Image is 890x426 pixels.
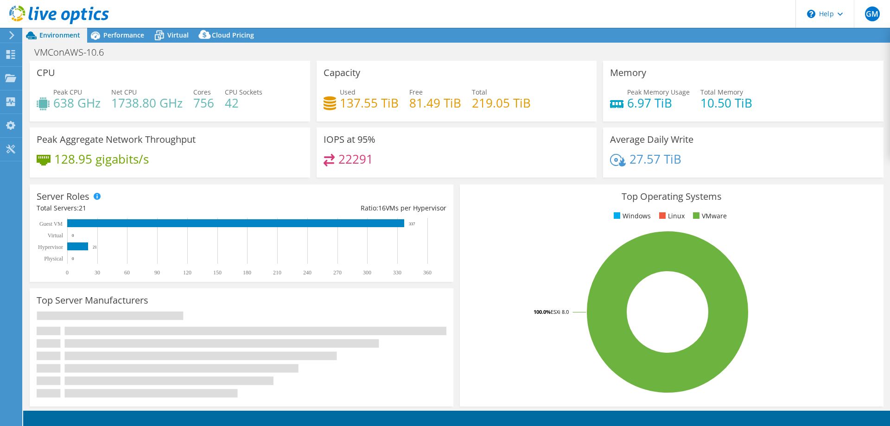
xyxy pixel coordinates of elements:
[273,269,281,276] text: 210
[467,191,877,202] h3: Top Operating Systems
[333,269,342,276] text: 270
[53,88,82,96] span: Peak CPU
[38,244,63,250] text: Hypervisor
[691,211,727,221] li: VMware
[423,269,432,276] text: 360
[225,88,262,96] span: CPU Sockets
[627,98,690,108] h4: 6.97 TiB
[54,154,149,164] h4: 128.95 gigabits/s
[807,10,815,18] svg: \n
[393,269,401,276] text: 330
[378,203,386,212] span: 16
[111,88,137,96] span: Net CPU
[340,88,356,96] span: Used
[53,98,101,108] h4: 638 GHz
[700,98,752,108] h4: 10.50 TiB
[37,134,196,145] h3: Peak Aggregate Network Throughput
[193,88,211,96] span: Cores
[72,256,74,261] text: 0
[193,98,214,108] h4: 756
[657,211,685,221] li: Linux
[39,221,63,227] text: Guest VM
[154,269,160,276] text: 90
[167,31,189,39] span: Virtual
[610,134,693,145] h3: Average Daily Write
[37,295,148,305] h3: Top Server Manufacturers
[610,68,646,78] h3: Memory
[409,98,461,108] h4: 81.49 TiB
[124,269,130,276] text: 60
[225,98,262,108] h4: 42
[103,31,144,39] span: Performance
[111,98,183,108] h4: 1738.80 GHz
[534,308,551,315] tspan: 100.0%
[213,269,222,276] text: 150
[243,269,251,276] text: 180
[303,269,311,276] text: 240
[409,88,423,96] span: Free
[37,203,242,213] div: Total Servers:
[30,47,118,57] h1: VMConAWS-10.6
[551,308,569,315] tspan: ESXi 8.0
[472,88,487,96] span: Total
[700,88,743,96] span: Total Memory
[37,191,89,202] h3: Server Roles
[472,98,531,108] h4: 219.05 TiB
[48,232,64,239] text: Virtual
[865,6,880,21] span: GM
[627,88,690,96] span: Peak Memory Usage
[183,269,191,276] text: 120
[44,255,63,262] text: Physical
[242,203,446,213] div: Ratio: VMs per Hypervisor
[39,31,80,39] span: Environment
[79,203,86,212] span: 21
[363,269,371,276] text: 300
[611,211,651,221] li: Windows
[93,245,97,249] text: 21
[66,269,69,276] text: 0
[629,154,681,164] h4: 27.57 TiB
[324,68,360,78] h3: Capacity
[212,31,254,39] span: Cloud Pricing
[409,222,415,226] text: 337
[340,98,399,108] h4: 137.55 TiB
[338,154,373,164] h4: 22291
[324,134,375,145] h3: IOPS at 95%
[37,68,55,78] h3: CPU
[95,269,100,276] text: 30
[72,233,74,238] text: 0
